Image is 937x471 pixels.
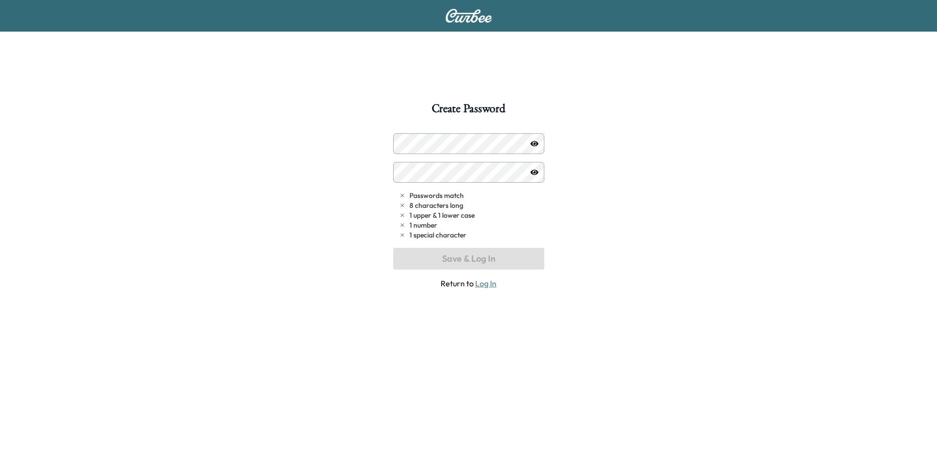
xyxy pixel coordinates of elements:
h1: Create Password [432,103,505,119]
span: 1 upper & 1 lower case [409,210,475,220]
img: Curbee Logo [445,9,492,23]
span: Passwords match [409,191,464,200]
span: 8 characters long [409,200,463,210]
span: Return to [393,277,544,289]
span: 1 number [409,220,437,230]
span: 1 special character [409,230,466,240]
a: Log In [475,278,496,288]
